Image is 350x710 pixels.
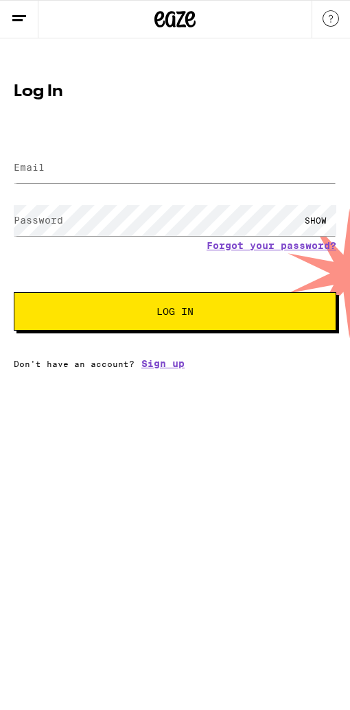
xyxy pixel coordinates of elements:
label: Email [14,162,45,173]
label: Password [14,215,63,226]
span: Log In [156,307,194,316]
span: Ayuda [30,10,67,22]
h1: Log In [14,84,336,100]
a: Forgot your password? [207,240,336,251]
a: Sign up [141,358,185,369]
button: Log In [14,292,336,331]
div: Don't have an account? [14,358,336,369]
input: Email [14,152,336,183]
div: SHOW [295,205,336,236]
